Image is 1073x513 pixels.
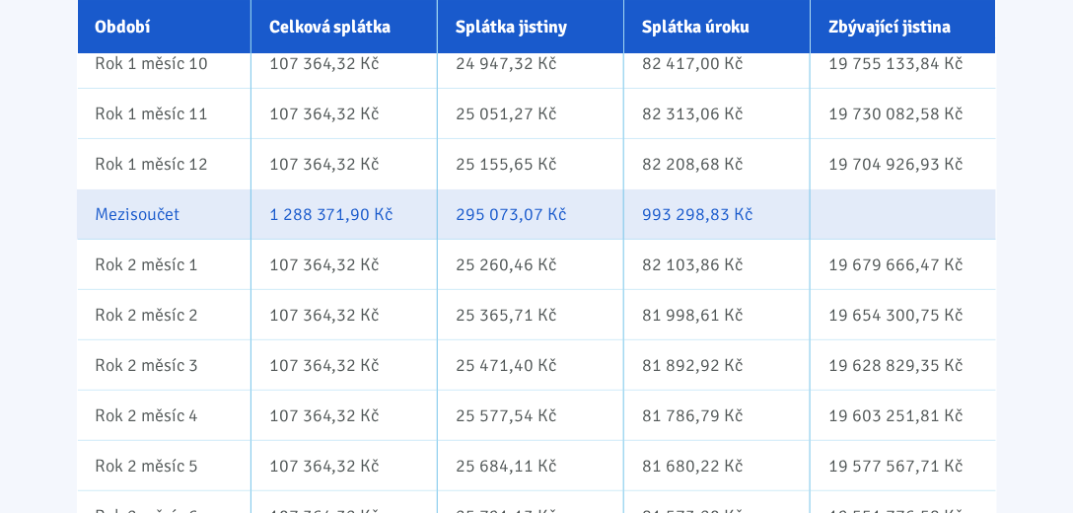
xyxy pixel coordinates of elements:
td: 107 364,32 Kč [250,290,437,340]
td: 107 364,32 Kč [250,441,437,491]
td: 24 947,32 Kč [437,38,623,89]
td: 25 260,46 Kč [437,240,623,290]
td: 107 364,32 Kč [250,89,437,139]
td: 25 684,11 Kč [437,441,623,491]
td: 25 155,65 Kč [437,139,623,189]
td: Rok 2 měsíc 2 [77,290,250,340]
td: 295 073,07 Kč [437,189,623,240]
td: 25 365,71 Kč [437,290,623,340]
td: 993 298,83 Kč [624,189,811,240]
td: Rok 2 měsíc 3 [77,340,250,391]
td: 82 313,06 Kč [624,89,811,139]
td: 19 577 567,71 Kč [811,441,996,491]
td: 25 051,27 Kč [437,89,623,139]
td: 107 364,32 Kč [250,340,437,391]
td: Rok 1 měsíc 10 [77,38,250,89]
td: 107 364,32 Kč [250,391,437,441]
td: 19 654 300,75 Kč [811,290,996,340]
td: 19 755 133,84 Kč [811,38,996,89]
td: 19 628 829,35 Kč [811,340,996,391]
td: 19 704 926,93 Kč [811,139,996,189]
td: 1 288 371,90 Kč [250,189,437,240]
td: 81 998,61 Kč [624,290,811,340]
td: Rok 2 měsíc 4 [77,391,250,441]
td: 82 103,86 Kč [624,240,811,290]
td: 107 364,32 Kč [250,240,437,290]
td: 82 417,00 Kč [624,38,811,89]
td: Rok 1 měsíc 11 [77,89,250,139]
td: 19 730 082,58 Kč [811,89,996,139]
td: 25 577,54 Kč [437,391,623,441]
td: Rok 1 měsíc 12 [77,139,250,189]
td: 25 471,40 Kč [437,340,623,391]
td: 81 786,79 Kč [624,391,811,441]
td: Rok 2 měsíc 5 [77,441,250,491]
td: Rok 2 měsíc 1 [77,240,250,290]
td: 107 364,32 Kč [250,139,437,189]
td: 107 364,32 Kč [250,38,437,89]
td: 81 892,92 Kč [624,340,811,391]
td: Mezisoučet [77,189,250,240]
td: 82 208,68 Kč [624,139,811,189]
td: 81 680,22 Kč [624,441,811,491]
td: 19 679 666,47 Kč [811,240,996,290]
td: 19 603 251,81 Kč [811,391,996,441]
